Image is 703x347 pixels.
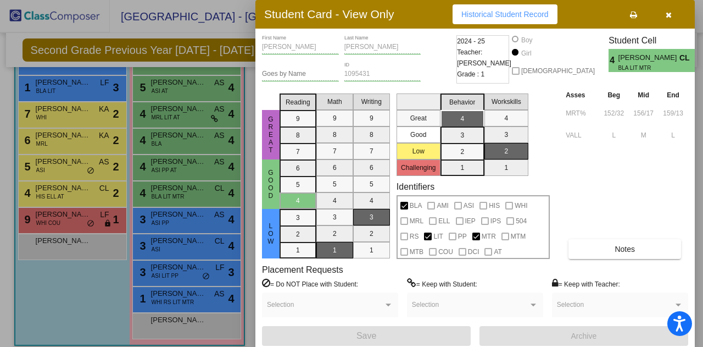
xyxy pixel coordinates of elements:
[571,332,597,340] span: Archive
[438,214,450,228] span: ELL
[264,7,394,21] h3: Student Card - View Only
[262,265,343,275] label: Placement Requests
[410,214,423,228] span: MRL
[609,54,618,67] span: 4
[437,199,448,212] span: AMI
[468,245,479,258] span: DCI
[563,89,599,101] th: Asses
[262,70,339,78] input: goes by name
[615,245,635,254] span: Notes
[511,230,526,243] span: MTM
[599,89,629,101] th: Beg
[521,48,532,58] div: Girl
[482,230,496,243] span: MTR
[566,105,596,122] input: assessment
[618,64,672,72] span: BLA LIT MTR
[490,214,501,228] span: IPS
[457,47,511,69] span: Teacher: [PERSON_NAME]
[410,230,419,243] span: RS
[457,69,484,80] span: Grade : 1
[262,278,358,289] label: = Do NOT Place with Student:
[453,4,557,24] button: Historical Student Record
[465,214,476,228] span: IEP
[618,52,679,64] span: [PERSON_NAME]
[479,326,688,346] button: Archive
[658,89,688,101] th: End
[629,89,658,101] th: Mid
[521,64,595,78] span: [DEMOGRAPHIC_DATA]
[407,278,477,289] label: = Keep with Student:
[266,115,276,154] span: Great
[438,245,453,258] span: COU
[356,331,376,340] span: Save
[568,239,681,259] button: Notes
[461,10,549,19] span: Historical Student Record
[266,169,276,200] span: Good
[494,245,501,258] span: AT
[433,230,443,243] span: LIT
[397,181,434,192] label: Identifiers
[464,199,474,212] span: ASI
[515,199,527,212] span: WHI
[516,214,527,228] span: 504
[458,230,467,243] span: PP
[679,52,695,64] span: CL
[457,36,485,47] span: 2024 - 25
[552,278,620,289] label: = Keep with Teacher:
[266,222,276,245] span: Low
[262,326,471,346] button: Save
[489,199,500,212] span: HIS
[410,199,422,212] span: BLA
[566,127,596,144] input: assessment
[344,70,421,78] input: Enter ID
[410,245,423,258] span: MTB
[521,35,533,45] div: Boy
